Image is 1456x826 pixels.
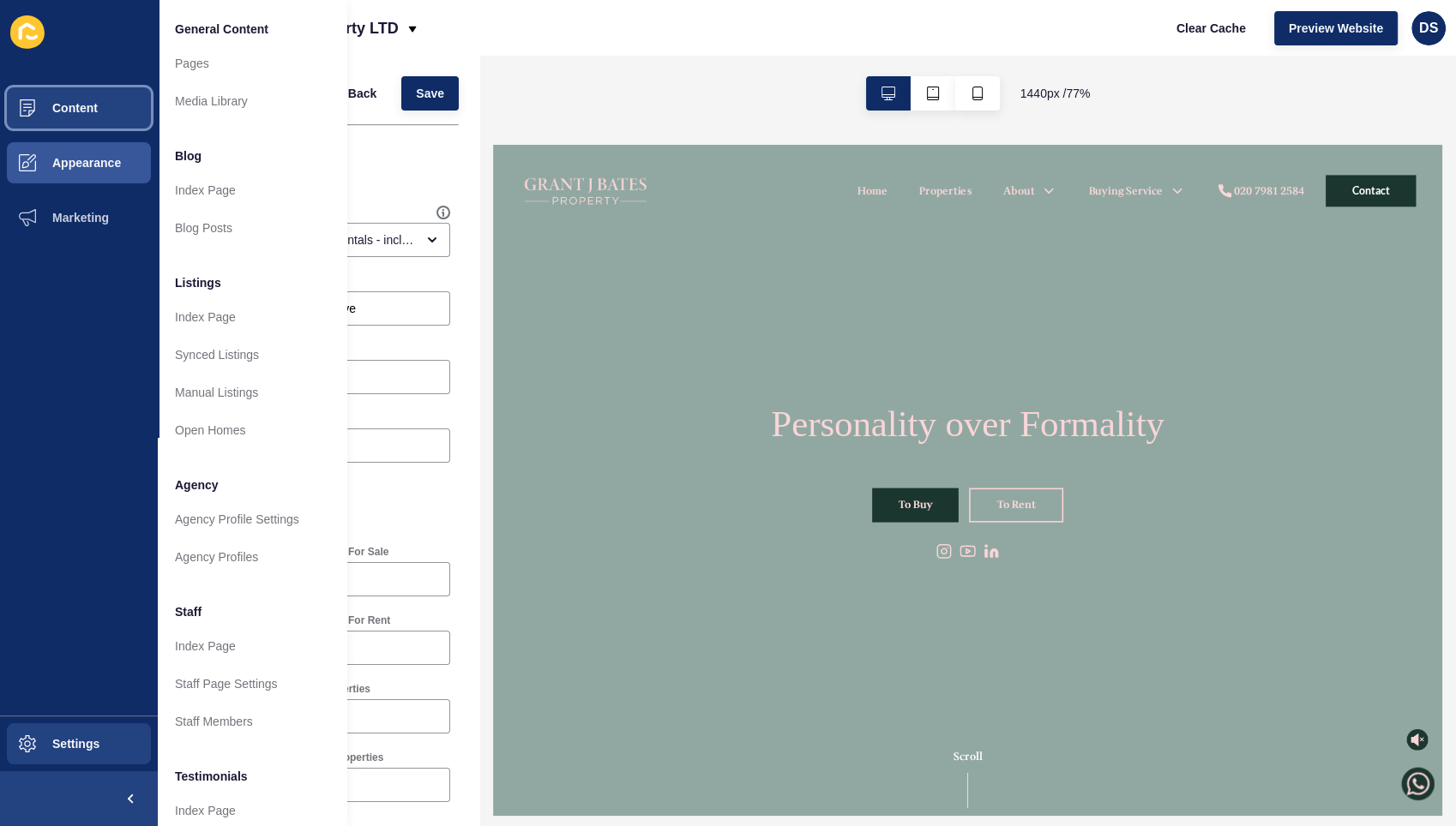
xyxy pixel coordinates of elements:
a: Synced Listings [158,336,346,374]
a: Manual Listings [158,374,346,411]
span: Testimonials [175,768,248,785]
button: Clear Cache [1162,11,1260,45]
a: 020 7981 2584 [942,50,1056,70]
a: Open Homes [158,411,346,449]
a: Home [474,50,514,70]
span: Clear Cache [1176,20,1246,37]
a: Media Library [158,82,346,120]
span: Blog [175,147,202,165]
a: Index Page [158,298,346,336]
div: 020 7981 2584 [964,50,1056,70]
button: <Back [320,76,392,111]
img: Company logo [34,9,206,111]
span: DS [1419,20,1438,37]
span: Back [348,85,376,102]
button: Preview Website [1274,11,1398,45]
a: To Rent [619,446,741,491]
a: Agency Profiles [158,538,346,576]
span: 1440 px / 77 % [1020,85,1091,102]
a: Properties [554,50,622,70]
a: Buying Service [774,50,871,70]
span: Preview Website [1289,20,1383,37]
a: Staff Members [158,703,346,740]
a: Index Page [158,627,346,665]
a: Index Page [158,171,346,209]
a: Agency Profile Settings [158,500,346,538]
span: Listings [175,274,221,291]
button: Save [401,76,459,111]
a: Blog Posts [158,209,346,247]
a: About [664,50,705,70]
a: To Buy [493,446,605,491]
span: Save [416,85,444,102]
a: Pages [158,45,346,82]
h1: Personality over Formality [362,334,873,392]
a: Contact [1083,39,1200,81]
span: General Content [175,21,268,38]
a: Staff Page Settings [158,665,346,703]
span: Staff [175,603,202,620]
span: Agency [175,476,219,494]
